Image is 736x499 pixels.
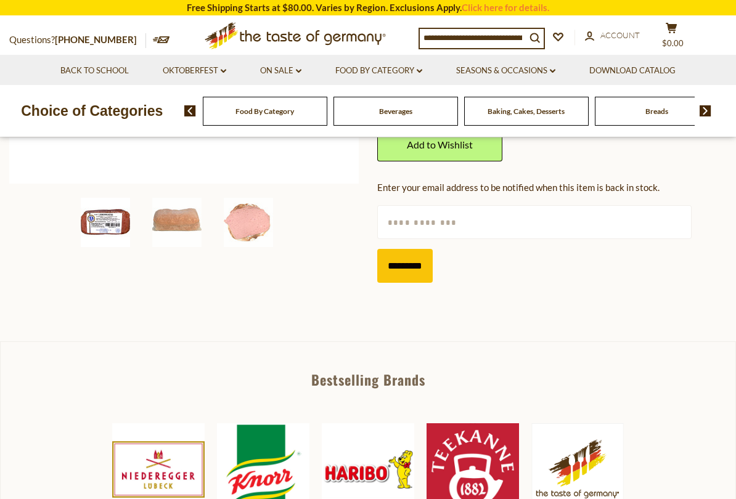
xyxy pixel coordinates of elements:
img: Stiglmeier Bavarian-style Leberkaese (pork and beef), 2 lbs. [81,198,130,247]
a: Oktoberfest [163,64,226,78]
a: Back to School [60,64,129,78]
a: Add to Wishlist [377,128,502,161]
img: Stiglmeier Bavarian-style Leberkaese (pork and beef), 2 lbs. [224,198,273,247]
a: [PHONE_NUMBER] [55,34,137,45]
a: Breads [645,107,668,116]
span: Account [600,30,640,40]
img: Stiglmeier Bavarian-style Leberkaese (pork and beef), 2 lbs. [152,198,202,247]
a: Seasons & Occasions [456,64,555,78]
img: next arrow [700,105,711,116]
a: Download Catalog [589,64,676,78]
a: Baking, Cakes, Desserts [488,107,565,116]
span: $0.00 [662,38,684,48]
a: Beverages [379,107,412,116]
a: Food By Category [335,64,422,78]
div: Bestselling Brands [1,373,735,386]
a: Click here for details. [462,2,549,13]
div: Enter your email address to be notified when this item is back in stock. [377,180,727,195]
button: $0.00 [653,22,690,53]
a: Food By Category [235,107,294,116]
a: Account [585,29,640,43]
img: previous arrow [184,105,196,116]
p: Questions? [9,32,146,48]
a: On Sale [260,64,301,78]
